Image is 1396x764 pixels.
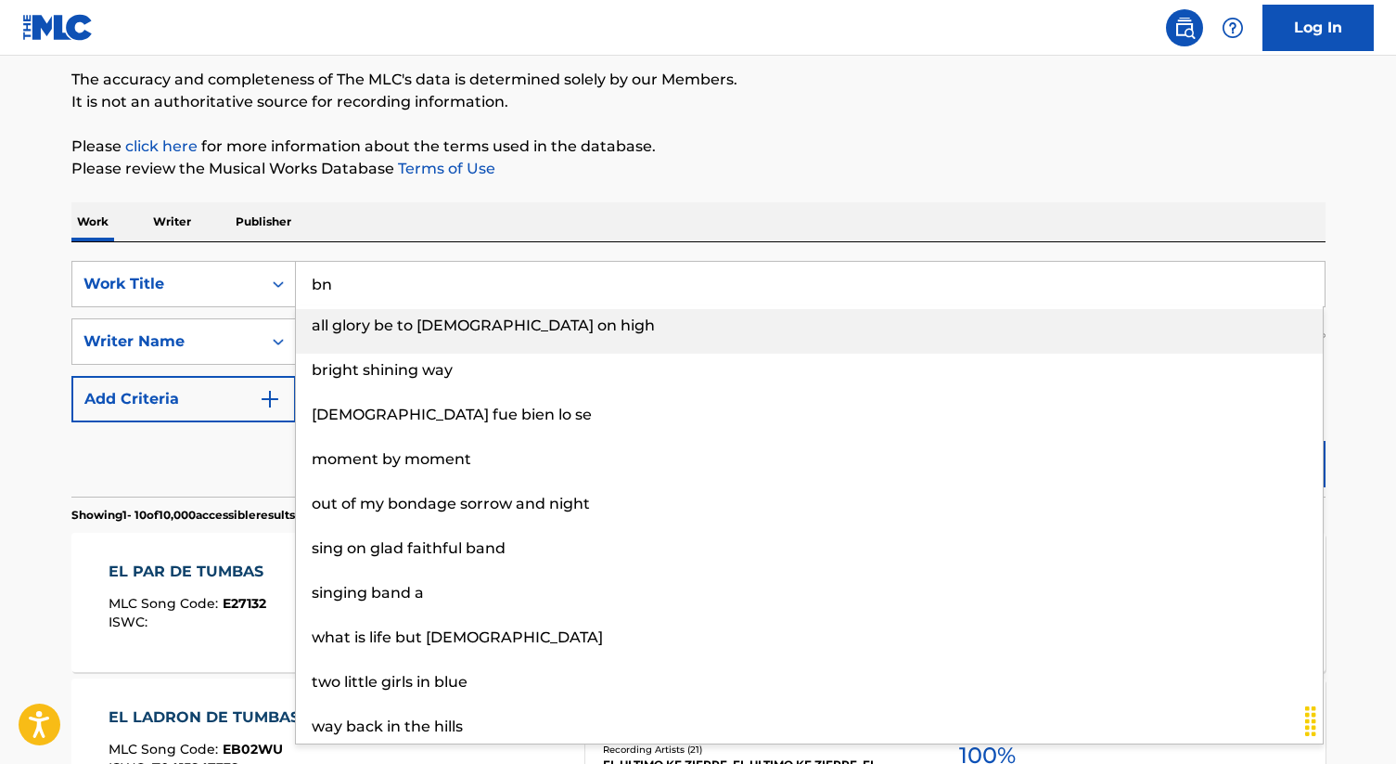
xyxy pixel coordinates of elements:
[109,561,273,583] div: EL PAR DE TUMBAS
[1262,5,1374,51] a: Log In
[603,743,883,757] div: Recording Artists ( 21 )
[71,507,381,524] p: Showing 1 - 10 of 10,000 accessible results (Total 1,163,574 )
[312,718,463,735] span: way back in the hills
[83,273,250,295] div: Work Title
[1303,675,1396,764] iframe: Chat Widget
[83,330,250,353] div: Writer Name
[312,495,590,512] span: out of my bondage sorrow and night
[109,741,223,758] span: MLC Song Code :
[1222,17,1244,39] img: help
[71,91,1326,113] p: It is not an authoritative source for recording information.
[147,202,197,241] p: Writer
[312,628,603,646] span: what is life but [DEMOGRAPHIC_DATA]
[1173,17,1196,39] img: search
[312,584,424,602] span: singing band a
[1166,9,1203,46] a: Public Search
[71,376,296,422] button: Add Criteria
[71,136,1326,158] p: Please for more information about the terms used in the database.
[230,202,297,241] p: Publisher
[223,741,283,758] span: EB02WU
[109,614,152,630] span: ISWC :
[312,450,471,468] span: moment by moment
[223,595,266,612] span: E27132
[259,388,281,410] img: 9d2ae6d4665cec9f34b9.svg
[312,673,467,691] span: two little girls in blue
[71,261,1326,497] form: Search Form
[312,539,506,557] span: sing on glad faithful band
[71,158,1326,180] p: Please review the Musical Works Database
[71,202,114,241] p: Work
[71,533,1326,672] a: EL PAR DE TUMBASMLC Song Code:E27132ISWC:Writers (1)[PERSON_NAME] [PERSON_NAME]Recording Artists ...
[109,595,223,612] span: MLC Song Code :
[22,14,94,41] img: MLC Logo
[125,137,198,155] a: click here
[394,160,495,177] a: Terms of Use
[71,69,1326,91] p: The accuracy and completeness of The MLC's data is determined solely by our Members.
[312,317,655,334] span: all glory be to [DEMOGRAPHIC_DATA] on high
[1214,9,1251,46] div: Help
[109,706,309,729] div: EL LADRON DE TUMBAS
[1296,693,1326,749] div: Drag
[312,406,592,423] span: [DEMOGRAPHIC_DATA] fue bien lo se
[312,361,453,379] span: bright shining way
